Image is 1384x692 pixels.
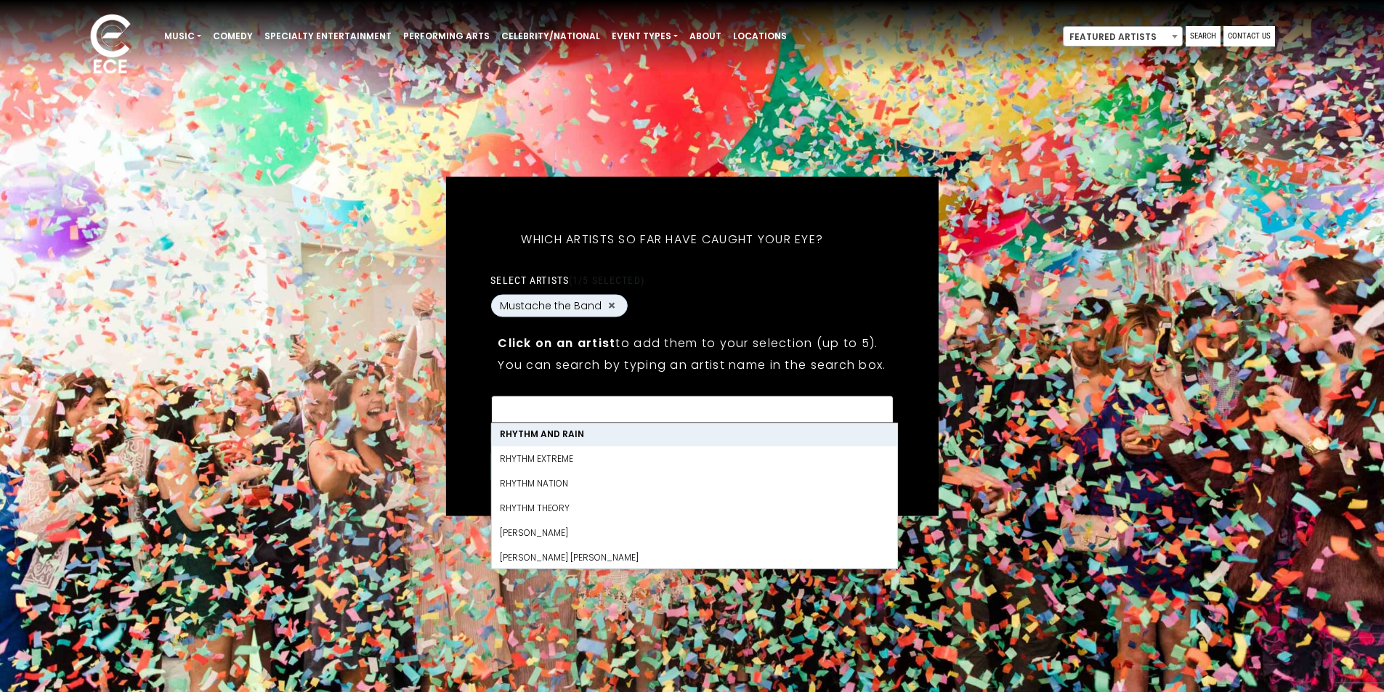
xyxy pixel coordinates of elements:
a: Specialty Entertainment [259,24,397,49]
a: Performing Arts [397,24,495,49]
a: About [684,24,727,49]
label: Select artists [490,273,644,286]
span: Featured Artists [1063,26,1183,46]
li: Rhythm and Rain [491,421,897,446]
a: Contact Us [1223,26,1275,46]
textarea: Search [500,404,883,418]
a: Event Types [606,24,684,49]
span: Featured Artists [1064,27,1182,47]
button: Remove Mustache the Band [606,299,618,312]
a: Locations [727,24,793,49]
a: Music [158,24,207,49]
li: [PERSON_NAME] [491,520,897,545]
h5: Which artists so far have caught your eye? [490,213,854,265]
li: RHYTHM NATION [491,471,897,495]
img: ece_new_logo_whitev2-1.png [74,10,147,81]
li: Rhythm Theory [491,495,897,520]
p: You can search by typing an artist name in the search box. [498,355,886,373]
span: Mustache the Band [500,298,602,313]
a: Search [1186,26,1221,46]
a: Comedy [207,24,259,49]
a: Celebrity/National [495,24,606,49]
strong: Click on an artist [498,334,615,351]
li: [PERSON_NAME] [PERSON_NAME] [491,545,897,569]
p: to add them to your selection (up to 5). [498,333,886,351]
li: Rhythm Extreme [491,446,897,471]
span: (1/5 selected) [569,274,644,285]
